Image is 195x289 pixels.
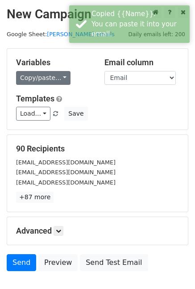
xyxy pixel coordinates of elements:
small: [EMAIL_ADDRESS][DOMAIN_NAME] [16,179,116,186]
h5: 90 Recipients [16,144,179,154]
div: Copied {{Name}}. You can paste it into your email. [91,9,186,39]
a: Send [7,254,36,271]
a: Copy/paste... [16,71,71,85]
small: [EMAIL_ADDRESS][DOMAIN_NAME] [16,159,116,166]
h5: Advanced [16,226,179,236]
a: Templates [16,94,54,103]
button: Save [64,107,87,121]
h2: New Campaign [7,7,188,22]
h5: Variables [16,58,91,67]
a: Load... [16,107,50,121]
h5: Email column [104,58,179,67]
a: +87 more [16,192,54,203]
a: Send Test Email [80,254,148,271]
iframe: Chat Widget [150,246,195,289]
a: Preview [38,254,78,271]
small: [EMAIL_ADDRESS][DOMAIN_NAME] [16,169,116,176]
a: [PERSON_NAME] emails [47,31,115,38]
small: Google Sheet: [7,31,115,38]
